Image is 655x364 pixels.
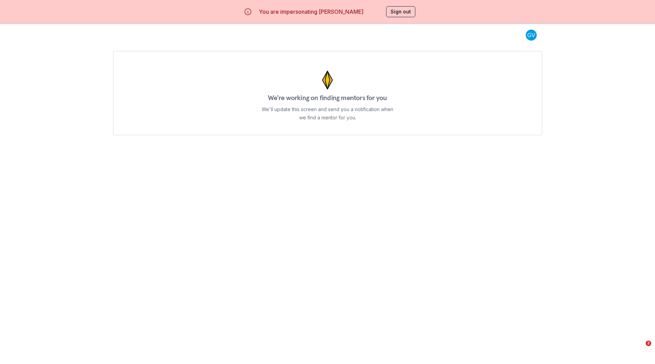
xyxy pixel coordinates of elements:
[262,105,394,122] p: We'll update this screen and send you a notification when we find a mentor for you.
[646,341,651,346] span: 2
[259,8,363,16] p: You are impersonating [PERSON_NAME]
[386,6,415,17] button: Sign out
[268,94,387,101] p: We're working on finding mentors for you
[632,341,648,357] iframe: Intercom live chat
[520,30,542,41] button: profile picture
